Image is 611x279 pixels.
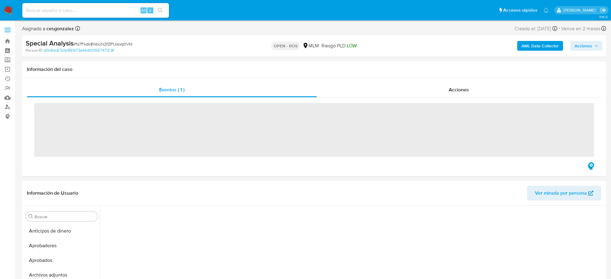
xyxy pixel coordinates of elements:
a: Salir [600,7,606,13]
button: AML Data Collector [517,41,563,51]
h1: Información del caso [27,66,601,72]
span: Ver mirada por persona [535,186,587,200]
span: Eventos ( 1 ) [159,86,185,93]
h1: Información de Usuario [27,190,78,196]
p: OPEN - ROS [271,42,300,50]
span: Asignado a [22,25,74,32]
span: LOW [347,42,357,49]
span: Alt [141,7,146,13]
div: Creado el: [DATE] [514,24,557,33]
button: Anticipos de dinero [24,224,100,238]
button: Acciones [570,41,602,51]
a: d0b9dc57b1a1891b73e44d0015674713 [44,48,114,53]
a: Notificaciones [543,8,549,13]
span: ‌ [34,103,594,157]
span: Vence en 2 meses [561,25,600,32]
input: Buscar usuario o caso... [22,6,169,14]
button: Buscar [28,214,33,219]
span: Riesgo PLD: [321,42,357,49]
b: Person ID [26,48,42,53]
span: # ts7Fkdk8WouN2fZP1Jwxq0VM [74,41,132,47]
span: - [558,24,560,33]
div: MLM [302,42,319,49]
span: Acciones [449,86,469,93]
b: cesgonzalez [45,25,74,32]
b: Special Analysis [26,38,74,48]
button: Aprobadores [24,238,100,253]
button: Ver mirada por persona [527,186,601,200]
input: Buscar [35,214,95,219]
button: search-icon [154,6,166,15]
span: s [149,7,151,13]
span: Acciones [575,41,592,51]
p: cesar.gonzalez@mercadolibre.com.mx [563,7,598,13]
b: AML Data Collector [521,41,559,51]
button: Aprobados [24,253,100,268]
span: Accesos rápidos [503,7,537,13]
